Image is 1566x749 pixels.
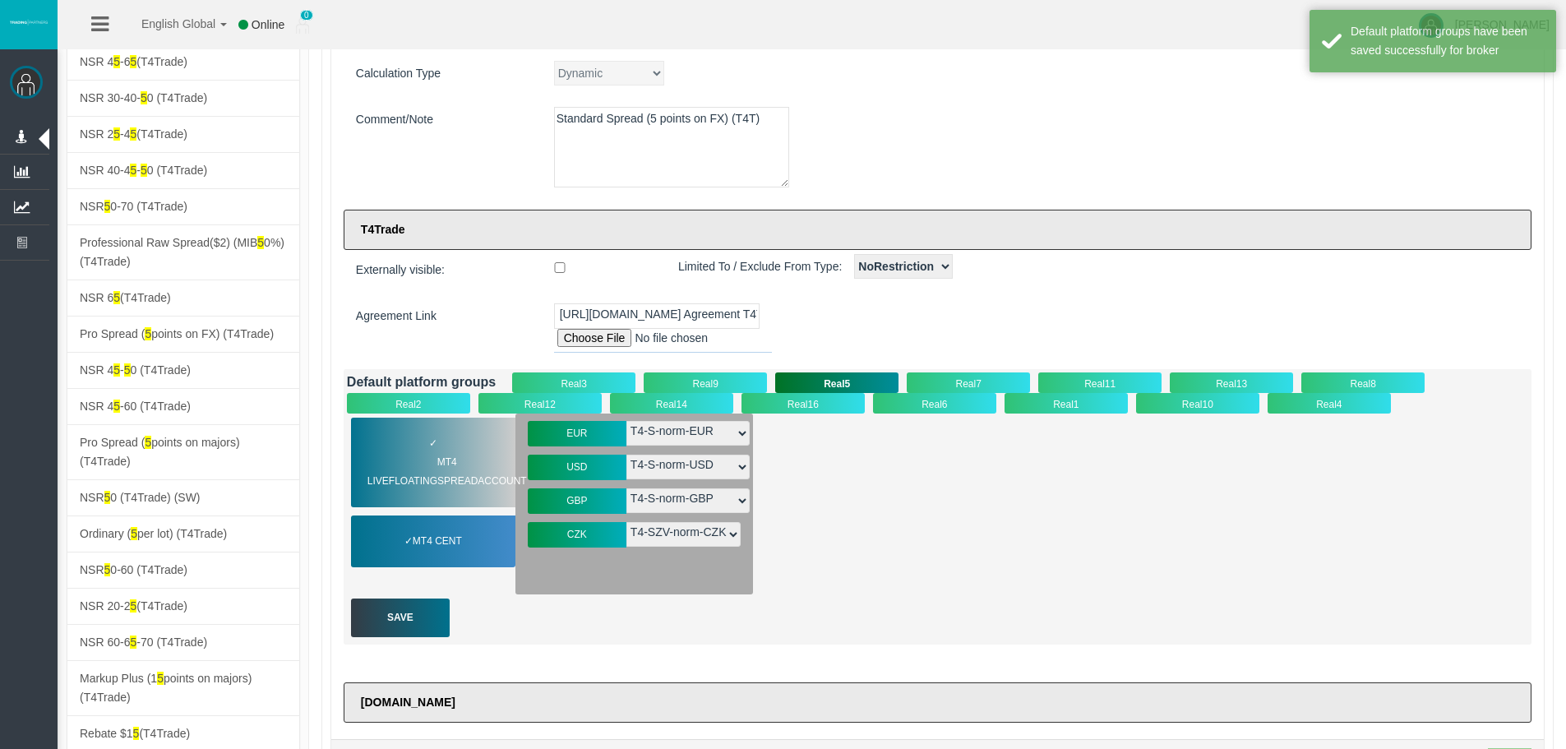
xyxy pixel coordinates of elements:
[80,527,227,540] span: Ordinary ( per lot) (T4Trade)
[566,461,587,473] span: USD
[80,200,187,213] span: NSR 0-70 (T4Trade)
[351,516,515,567] div: ✓
[80,164,207,177] span: NSR 40-4 - 0 (T4Trade)
[130,127,136,141] span: 5
[80,291,171,304] span: NSR 6 (T4Trade)
[300,10,313,21] span: 0
[344,210,1531,250] label: T4Trade
[141,91,147,104] span: 5
[1351,22,1544,60] div: Default platform groups have been saved successfully for broker
[130,599,136,613] span: 5
[80,672,252,704] span: Markup Plus (1 points on majors) (T4Trade)
[80,400,191,413] span: NSR 4 -60 (T4Trade)
[80,91,207,104] span: NSR 30-40- 0 (T4Trade)
[80,436,240,468] span: Pro Spread ( points on majors) (T4Trade)
[1038,372,1162,393] div: Real11
[157,672,164,685] span: 5
[1301,372,1425,393] div: Real8
[413,532,462,551] span: MT4 Cent
[367,453,527,491] span: MT4 LiveFloatingSpreadAccount
[1136,393,1259,414] div: Real10
[141,164,147,177] span: 5
[113,55,120,68] span: 5
[1170,372,1293,393] div: Real13
[113,127,120,141] span: 5
[344,257,457,283] span: Externally visible:
[130,55,136,68] span: 5
[854,254,953,279] select: Limited To / Exclude From Type:
[567,529,587,540] span: CZK
[252,18,284,31] span: Online
[344,107,542,132] label: Comment/Note
[80,727,190,740] span: Rebate $1 (T4Trade)
[104,200,111,213] span: 5
[80,363,191,377] span: NSR 4 - 0 (T4Trade)
[130,164,136,177] span: 5
[124,363,131,377] span: 5
[145,436,151,449] span: 5
[344,682,1531,723] label: [DOMAIN_NAME]
[8,19,49,25] img: logo.svg
[131,527,137,540] span: 5
[133,727,140,740] span: 5
[347,372,496,391] div: Default platform groups
[80,55,187,68] span: NSR 4 -6 (T4Trade)
[741,393,865,414] div: Real16
[104,563,111,576] span: 5
[130,636,136,649] span: 5
[80,127,187,141] span: NSR 2 -4 (T4Trade)
[80,327,274,340] span: Pro Spread ( points on FX) (T4Trade)
[257,236,264,249] span: 5
[80,491,201,504] span: NSR 0 (T4Trade) (SW)
[296,17,309,34] img: user_small.png
[80,599,187,613] span: NSR 20-2 (T4Trade)
[344,303,542,329] label: Agreement Link
[344,61,542,86] label: Calculation Type
[120,17,215,30] span: English Global
[775,372,898,393] div: Real5
[351,599,450,637] div: Save
[566,495,587,506] span: GBP
[1268,393,1391,414] div: Real4
[80,236,284,268] span: Professional Raw Spread($2) (MIB 0%)(T4Trade)
[666,254,854,280] span: Limited To / Exclude From Type:
[145,327,151,340] span: 5
[351,418,515,507] div: ✓
[644,372,767,393] div: Real9
[1005,393,1128,414] div: Real1
[104,491,111,504] span: 5
[457,262,663,273] input: Externally visible:
[113,291,120,304] span: 5
[566,428,587,439] span: EUR
[907,372,1030,393] div: Real7
[610,393,733,414] div: Real14
[347,393,470,414] div: Real2
[80,563,187,576] span: NSR 0-60 (T4Trade)
[80,636,207,649] span: NSR 60-6 -70 (T4Trade)
[873,393,996,414] div: Real6
[113,363,120,377] span: 5
[478,393,602,414] div: Real12
[512,372,635,393] div: Real3
[113,400,120,413] span: 5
